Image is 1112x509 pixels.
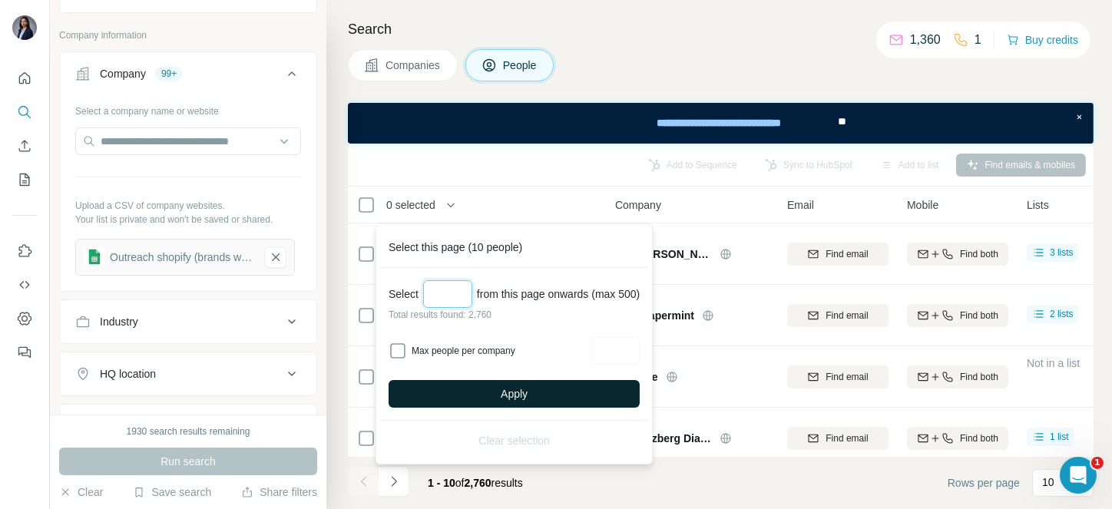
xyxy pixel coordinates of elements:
[826,431,868,445] span: Find email
[75,199,301,213] p: Upload a CSV of company websites.
[907,243,1008,266] button: Find both
[787,304,889,327] button: Find email
[826,309,868,322] span: Find email
[907,304,1008,327] button: Find both
[635,308,694,323] span: Shapermint
[412,344,586,358] label: Max people per company
[12,132,37,160] button: Enrich CSV
[428,477,455,489] span: 1 - 10
[155,67,183,81] div: 99+
[12,339,37,366] button: Feedback
[960,431,998,445] span: Find both
[389,308,640,322] p: Total results found: 2,760
[75,98,301,118] div: Select a company name or website
[100,314,138,329] div: Industry
[241,484,317,500] button: Share filters
[960,309,998,322] span: Find both
[910,31,941,49] p: 1,360
[75,213,301,226] p: Your list is private and won't be saved or shared.
[379,466,409,497] button: Navigate to next page
[60,355,316,392] button: HQ location
[1091,457,1104,469] span: 1
[1060,457,1097,494] iframe: Intercom live chat
[127,425,250,438] div: 1930 search results remaining
[428,477,523,489] span: results
[60,55,316,98] button: Company99+
[389,280,640,308] div: Select from this page onwards (max 500)
[787,365,889,388] button: Find email
[133,484,211,500] button: Save search
[1050,246,1074,259] span: 3 lists
[1007,29,1078,51] button: Buy credits
[635,431,712,446] span: Helzberg Diamonds
[12,98,37,126] button: Search
[12,15,37,40] img: Avatar
[501,386,528,402] span: Apply
[386,197,435,213] span: 0 selected
[12,64,37,92] button: Quick start
[12,305,37,332] button: Dashboard
[635,246,712,262] span: [PERSON_NAME]
[100,366,156,382] div: HQ location
[348,103,1094,144] iframe: Banner
[423,280,472,308] input: Select a number (up to 500)
[948,475,1020,491] span: Rows per page
[1050,430,1069,444] span: 1 list
[455,477,465,489] span: of
[100,66,146,81] div: Company
[389,380,640,408] button: Apply
[960,370,998,384] span: Find both
[465,477,491,489] span: 2,760
[826,247,868,261] span: Find email
[110,250,254,265] div: Outreach shopify (brands with stores) - Sheet1 (1)
[59,484,103,500] button: Clear
[787,427,889,450] button: Find email
[975,31,981,49] p: 1
[907,427,1008,450] button: Find both
[379,227,649,268] div: Select this page (10 people)
[12,237,37,265] button: Use Surfe on LinkedIn
[503,58,538,73] span: People
[60,303,316,340] button: Industry
[1042,474,1054,490] p: 10
[787,197,814,213] span: Email
[907,365,1008,388] button: Find both
[615,197,661,213] span: Company
[960,247,998,261] span: Find both
[1027,357,1080,369] span: Not in a list
[787,243,889,266] button: Find email
[12,271,37,299] button: Use Surfe API
[826,370,868,384] span: Find email
[12,166,37,193] button: My lists
[907,197,938,213] span: Mobile
[60,408,316,445] button: Annual revenue ($)
[1027,197,1049,213] span: Lists
[1050,307,1074,321] span: 2 lists
[348,18,1094,40] h4: Search
[386,58,442,73] span: Companies
[59,28,317,42] p: Company information
[84,246,105,268] img: gsheets icon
